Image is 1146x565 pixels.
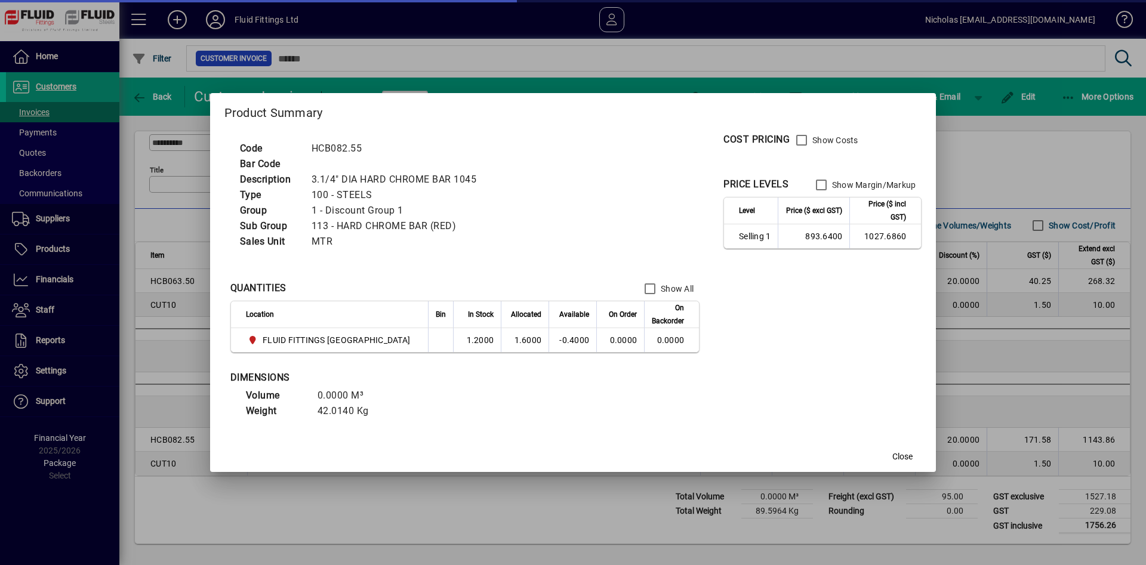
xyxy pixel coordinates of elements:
span: Allocated [511,308,541,321]
span: Level [739,204,755,217]
span: Location [246,308,274,321]
td: 3.1/4" DIA HARD CHROME BAR 1045 [306,172,491,187]
td: 0.0000 [644,328,699,352]
td: Sub Group [234,218,306,234]
label: Show Costs [810,134,858,146]
td: Code [234,141,306,156]
div: DIMENSIONS [230,371,529,385]
button: Close [883,446,922,467]
td: -0.4000 [549,328,596,352]
td: Bar Code [234,156,306,172]
td: Weight [240,403,312,419]
td: 0.0000 M³ [312,388,383,403]
span: On Backorder [652,301,684,328]
span: Selling 1 [739,230,771,242]
div: COST PRICING [723,132,790,147]
td: Volume [240,388,312,403]
span: FLUID FITTINGS CHRISTCHURCH [246,333,415,347]
span: FLUID FITTINGS [GEOGRAPHIC_DATA] [263,334,410,346]
label: Show Margin/Markup [830,179,916,191]
span: Close [892,450,913,463]
h2: Product Summary [210,93,936,128]
td: 113 - HARD CHROME BAR (RED) [306,218,491,234]
td: 100 - STEELS [306,187,491,203]
span: Price ($ incl GST) [857,197,906,224]
td: Group [234,203,306,218]
div: QUANTITIES [230,281,286,295]
td: 1.6000 [501,328,549,352]
td: 42.0140 Kg [312,403,383,419]
span: Bin [436,308,446,321]
span: Available [559,308,589,321]
td: Sales Unit [234,234,306,249]
span: 0.0000 [610,335,637,345]
td: 1027.6860 [849,224,921,248]
span: In Stock [468,308,494,321]
td: MTR [306,234,491,249]
td: HCB082.55 [306,141,491,156]
td: Description [234,172,306,187]
span: On Order [609,308,637,321]
td: 893.6400 [778,224,849,248]
td: Type [234,187,306,203]
td: 1 - Discount Group 1 [306,203,491,218]
label: Show All [658,283,694,295]
td: 1.2000 [453,328,501,352]
span: Price ($ excl GST) [786,204,842,217]
div: PRICE LEVELS [723,177,788,192]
